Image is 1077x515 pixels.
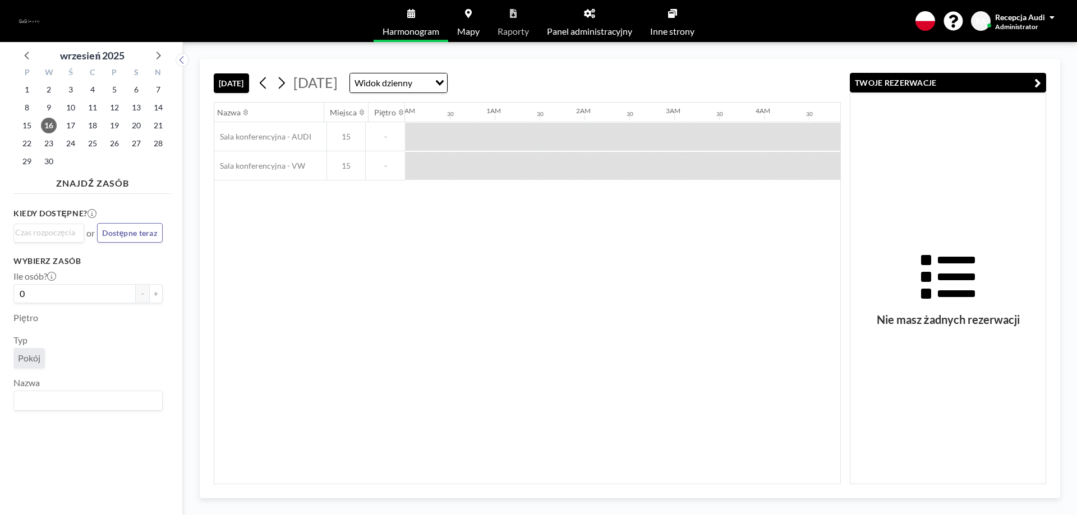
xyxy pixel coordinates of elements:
[486,106,501,115] div: 1AM
[18,10,40,33] img: organization-logo
[330,108,357,118] div: Miejsca
[756,106,770,115] div: 4AM
[18,352,40,364] span: Pokój
[850,73,1046,92] button: TWOJE REZERWACJE
[150,118,166,133] span: niedziela, 21 września 2025
[537,110,544,118] div: 30
[217,108,241,118] div: Nazwa
[650,27,694,36] span: Inne strony
[97,223,163,243] button: Dostępne teraz
[327,161,365,171] span: 15
[547,27,632,36] span: Panel administracyjny
[102,228,158,238] span: Dostępne teraz
[41,136,57,151] span: wtorek, 23 września 2025
[995,12,1045,22] span: Recepcja Audi
[15,393,156,408] input: Search for option
[350,73,447,92] div: Search for option
[806,110,813,118] div: 30
[107,118,122,133] span: piątek, 19 września 2025
[850,313,1046,327] h3: Nie masz żadnych rezerwacji
[63,136,79,151] span: środa, 24 września 2025
[41,154,57,169] span: wtorek, 30 września 2025
[147,66,169,81] div: N
[352,76,415,90] span: Widok dzienny
[13,173,172,189] h4: ZNAJDŹ ZASÓB
[214,132,311,142] span: Sala konferencyjna - AUDI
[293,74,338,91] span: [DATE]
[128,118,144,133] span: sobota, 20 września 2025
[447,110,454,118] div: 30
[103,66,125,81] div: P
[82,66,104,81] div: C
[13,271,56,282] label: Ile osób?
[13,312,38,323] label: Piętro
[19,154,35,169] span: poniedziałek, 29 września 2025
[60,48,125,63] div: wrzesień 2025
[107,136,122,151] span: piątek, 26 września 2025
[107,82,122,98] span: piątek, 5 września 2025
[15,226,77,239] input: Search for option
[498,27,529,36] span: Raporty
[214,161,305,171] span: Sala konferencyjna - VW
[150,136,166,151] span: niedziela, 28 września 2025
[85,136,100,151] span: czwartek, 25 września 2025
[366,161,405,171] span: -
[63,118,79,133] span: środa, 17 września 2025
[716,110,723,118] div: 30
[41,82,57,98] span: wtorek, 2 września 2025
[14,224,84,241] div: Search for option
[19,136,35,151] span: poniedziałek, 22 września 2025
[85,82,100,98] span: czwartek, 4 września 2025
[14,391,162,410] div: Search for option
[150,82,166,98] span: niedziela, 7 września 2025
[150,100,166,115] span: niedziela, 14 września 2025
[13,335,27,346] label: Typ
[16,66,38,81] div: P
[366,132,405,142] span: -
[13,256,163,266] h3: Wybierz zasób
[136,284,149,303] button: -
[327,132,365,142] span: 15
[214,73,249,93] button: [DATE]
[38,66,60,81] div: W
[107,100,122,115] span: piątek, 12 września 2025
[383,27,439,36] span: Harmonogram
[576,106,591,115] div: 2AM
[374,108,397,118] div: Piętro
[149,284,163,303] button: +
[19,118,35,133] span: poniedziałek, 15 września 2025
[627,110,633,118] div: 30
[457,27,480,36] span: Mapy
[975,16,986,26] span: RA
[63,100,79,115] span: środa, 10 września 2025
[128,82,144,98] span: sobota, 6 września 2025
[125,66,147,81] div: S
[19,100,35,115] span: poniedziałek, 8 września 2025
[128,100,144,115] span: sobota, 13 września 2025
[19,82,35,98] span: poniedziałek, 1 września 2025
[13,377,40,388] label: Nazwa
[85,100,100,115] span: czwartek, 11 września 2025
[41,100,57,115] span: wtorek, 9 września 2025
[63,82,79,98] span: środa, 3 września 2025
[128,136,144,151] span: sobota, 27 września 2025
[41,118,57,133] span: wtorek, 16 września 2025
[416,76,429,90] input: Search for option
[666,106,680,115] div: 3AM
[995,22,1038,31] span: Administrator
[85,118,100,133] span: czwartek, 18 września 2025
[60,66,82,81] div: Ś
[86,228,95,239] span: or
